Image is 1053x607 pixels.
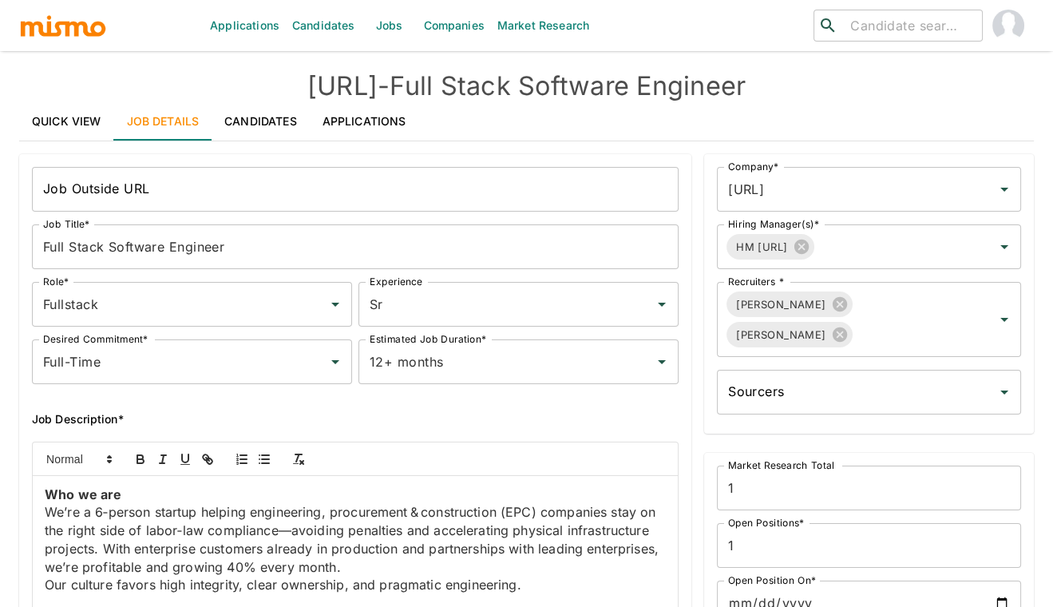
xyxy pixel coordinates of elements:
[114,102,212,141] a: Job Details
[992,10,1024,42] img: Carmen Vilachá
[45,486,122,502] strong: Who we are
[43,332,148,346] label: Desired Commitment*
[43,275,69,288] label: Role*
[728,458,834,472] label: Market Research Total
[726,326,836,344] span: [PERSON_NAME]
[726,238,798,256] span: HM [URL]
[212,102,310,141] a: Candidates
[370,275,422,288] label: Experience
[19,102,114,141] a: Quick View
[728,573,816,587] label: Open Position On*
[651,351,673,373] button: Open
[45,503,666,576] p: We’re a 6‑person startup helping engineering, procurement & construction (EPC) companies stay on ...
[19,70,1034,102] h4: [URL] - Full Stack Software Engineer
[993,178,1015,200] button: Open
[370,332,486,346] label: Estimated Job Duration*
[844,14,976,37] input: Candidate search
[728,217,819,231] label: Hiring Manager(s)*
[726,296,836,314] span: [PERSON_NAME]
[993,381,1015,403] button: Open
[310,102,419,141] a: Applications
[726,322,853,347] div: [PERSON_NAME]
[728,516,805,530] label: Open Positions*
[726,292,853,317] div: [PERSON_NAME]
[651,293,673,315] button: Open
[726,234,814,260] div: HM [URL]
[45,576,666,594] p: Our culture favors high integrity, clear ownership, and pragmatic engineering.
[324,351,346,373] button: Open
[32,410,679,429] h6: Job Description*
[728,160,778,173] label: Company*
[728,275,784,288] label: Recruiters *
[324,293,346,315] button: Open
[993,236,1015,258] button: Open
[19,14,107,38] img: logo
[43,217,90,231] label: Job Title*
[993,308,1015,331] button: Open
